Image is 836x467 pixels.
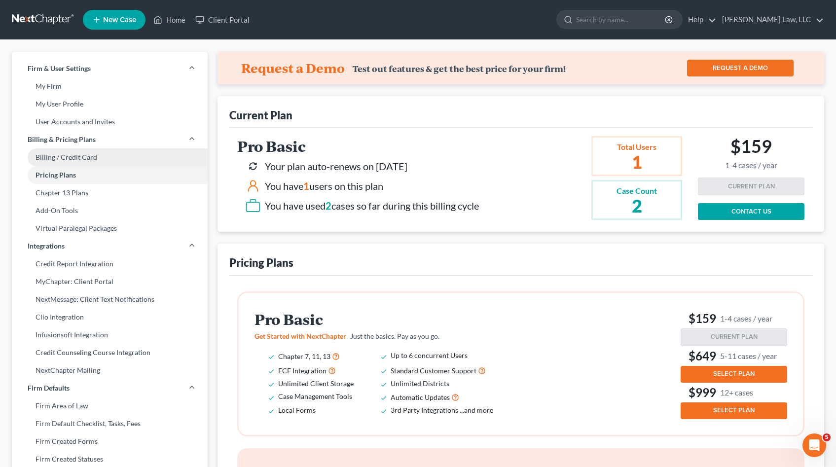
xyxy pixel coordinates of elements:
a: Firm Defaults [12,379,208,397]
div: Total Users [617,142,657,153]
a: Integrations [12,237,208,255]
div: You have used cases so far during this billing cycle [265,199,479,213]
a: User Accounts and Invites [12,113,208,131]
a: Help [683,11,716,29]
span: ECF Integration [278,366,327,375]
a: Billing / Credit Card [12,148,208,166]
div: Your plan auto-renews on [DATE] [265,159,407,174]
h3: $159 [681,311,787,326]
a: Firm Area of Law [12,397,208,415]
a: [PERSON_NAME] Law, LLC [717,11,824,29]
h2: Pro Basic [254,311,507,327]
span: Up to 6 concurrent Users [391,351,468,359]
div: You have users on this plan [265,179,383,193]
a: Home [148,11,190,29]
span: Standard Customer Support [391,366,476,375]
h2: 1 [617,153,657,171]
span: Billing & Pricing Plans [28,135,96,144]
small: 12+ cases [720,387,753,397]
a: Client Portal [190,11,254,29]
iframe: Intercom live chat [802,433,826,457]
button: SELECT PLAN [681,366,787,383]
a: NextChapter Mailing [12,361,208,379]
span: Unlimited Client Storage [278,379,354,388]
div: Test out features & get the best price for your firm! [353,64,566,74]
h2: $159 [725,136,777,170]
span: Get Started with NextChapter [254,332,346,340]
a: My User Profile [12,95,208,113]
span: 3rd Party Integrations [391,406,458,414]
a: REQUEST A DEMO [687,60,794,76]
small: 5-11 cases / year [720,351,777,361]
button: CURRENT PLAN [698,178,804,195]
span: Case Management Tools [278,392,352,400]
span: 5 [823,433,831,441]
div: Case Count [617,185,657,197]
h3: $649 [681,348,787,364]
div: Current Plan [229,108,292,122]
span: Chapter 7, 11, 13 [278,352,330,360]
a: Firm Default Checklist, Tasks, Fees [12,415,208,432]
h2: Pro Basic [237,138,479,154]
a: Chapter 13 Plans [12,184,208,202]
a: CONTACT US [698,203,804,220]
span: Firm Defaults [28,383,70,393]
a: Firm Created Forms [12,432,208,450]
span: CURRENT PLAN [711,333,758,341]
span: SELECT PLAN [713,406,755,414]
a: MyChapter: Client Portal [12,273,208,290]
div: Pricing Plans [229,255,293,270]
a: Pricing Plans [12,166,208,184]
span: SELECT PLAN [713,370,755,378]
span: Integrations [28,241,65,251]
a: NextMessage: Client Text Notifications [12,290,208,308]
a: Infusionsoft Integration [12,326,208,344]
small: 1-4 cases / year [725,161,777,170]
a: Clio Integration [12,308,208,326]
span: Firm & User Settings [28,64,91,73]
small: 1-4 cases / year [720,313,772,323]
a: Billing & Pricing Plans [12,131,208,148]
button: SELECT PLAN [681,402,787,419]
span: Just the basics. Pay as you go. [350,332,439,340]
a: Credit Counseling Course Integration [12,344,208,361]
a: Credit Report Integration [12,255,208,273]
span: 2 [326,200,331,212]
span: Automatic Updates [391,393,450,401]
a: Firm & User Settings [12,60,208,77]
a: Virtual Paralegal Packages [12,219,208,237]
button: CURRENT PLAN [681,328,787,346]
span: Local Forms [278,406,316,414]
input: Search by name... [576,10,666,29]
h2: 2 [617,197,657,215]
h3: $999 [681,385,787,400]
a: My Firm [12,77,208,95]
a: Add-On Tools [12,202,208,219]
h4: Request a Demo [241,60,345,76]
span: Unlimited Districts [391,379,449,388]
span: New Case [103,16,136,24]
span: 1 [303,180,309,192]
span: ...and more [460,406,493,414]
